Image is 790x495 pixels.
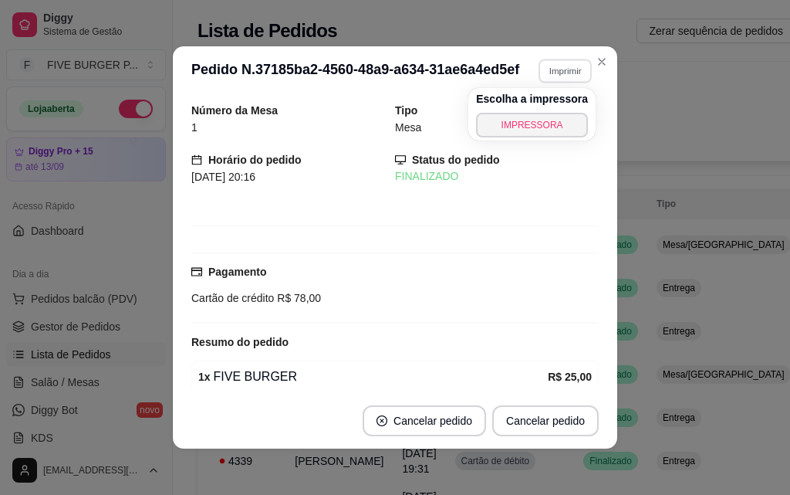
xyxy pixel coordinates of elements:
button: Close [589,49,614,74]
button: close-circleCancelar pedido [363,405,486,436]
div: FIVE BURGER [198,368,548,386]
strong: Número da Mesa [191,104,278,117]
span: calendar [191,154,202,165]
span: close-circle [376,415,387,426]
strong: 1 x [198,371,211,383]
strong: Horário do pedido [208,154,302,166]
div: FINALIZADO [395,168,599,185]
strong: Tipo [395,104,417,117]
button: Cancelar pedido [492,405,599,436]
span: Cartão de crédito [191,292,274,304]
span: 1 [191,121,197,134]
span: Mesa [395,121,421,134]
strong: Pagamento [208,266,266,278]
h4: Escolha a impressora [476,91,588,107]
h3: Pedido N. 37185ba2-4560-48a9-a634-31ae6a4ed5ef [191,59,519,83]
button: Imprimir [538,59,592,83]
strong: Status do pedido [412,154,500,166]
button: IMPRESSORA [476,113,588,137]
span: [DATE] 20:16 [191,171,255,183]
span: desktop [395,154,406,165]
strong: R$ 25,00 [548,371,592,383]
span: credit-card [191,266,202,277]
span: R$ 78,00 [274,292,321,304]
strong: Resumo do pedido [191,336,289,348]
